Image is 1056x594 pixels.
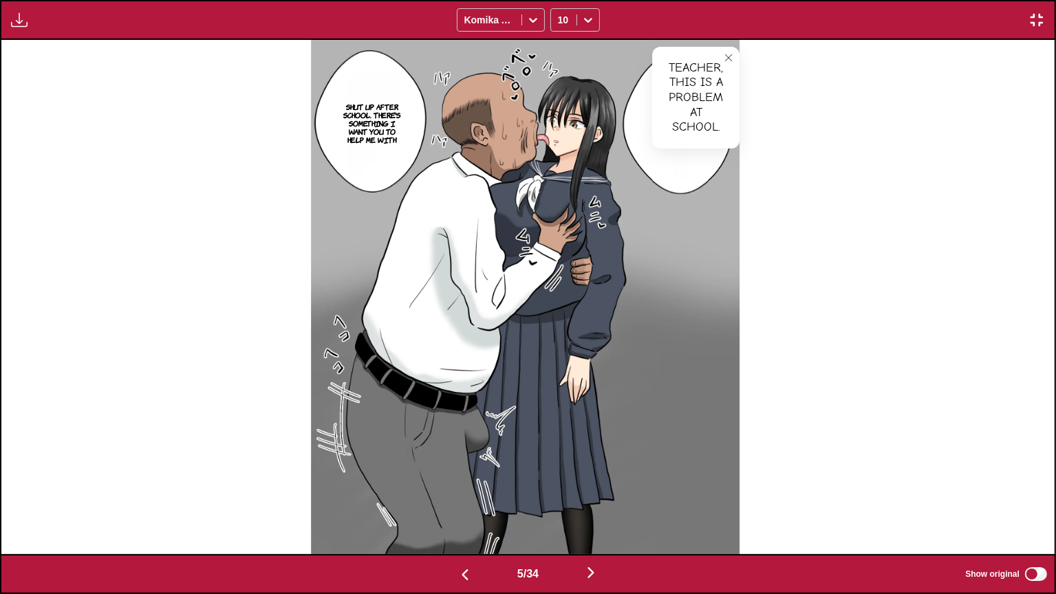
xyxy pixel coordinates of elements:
img: Download translated images [11,12,28,28]
input: Show original [1025,567,1047,581]
img: Manga Panel [311,40,740,554]
div: Teacher, this is a problem at school. [652,47,740,148]
img: Previous page [457,566,473,583]
button: close-tooltip [718,47,740,69]
span: 5 / 34 [517,568,539,580]
p: Shut up after school. There's something I want you to help me with [338,100,406,146]
span: Show original [965,569,1020,579]
img: Next page [583,564,599,581]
